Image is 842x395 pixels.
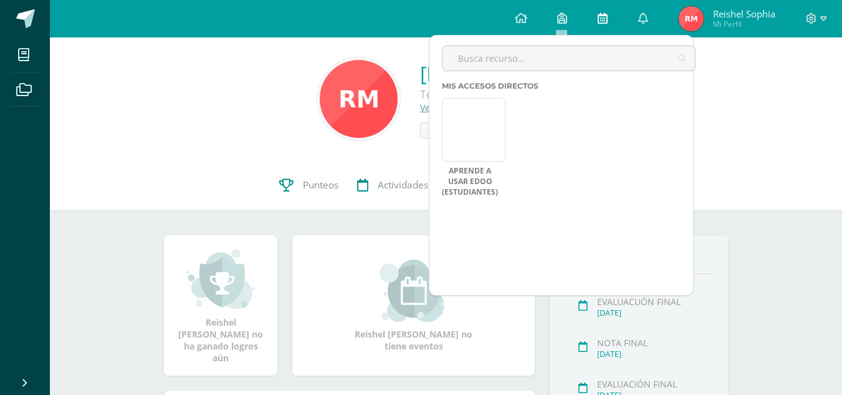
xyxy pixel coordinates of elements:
div: NOTA FINAL [597,337,709,349]
span: Actividades [378,178,428,192]
a: Aprende a usar Edoo (Estudiantes) [442,166,498,197]
input: Busca recurso... [443,46,695,71]
span: Reishel Sophia [713,7,775,20]
div: EVALUACIÓN FINAL [597,378,709,390]
a: Punteos [270,160,348,210]
a: [PERSON_NAME] [420,60,575,87]
span: Mi Perfil [713,19,775,29]
a: Ver información personal... [420,102,533,114]
img: 7e7637ab1c8fc1fc71df82f7308d1d02.png [320,60,398,138]
img: 0b318f98f042d2ed662520fecf106ed1.png [679,6,704,31]
div: [DATE] [597,349,709,359]
a: Actividades [348,160,438,210]
div: Reishel [PERSON_NAME] no ha ganado logros aún [176,248,265,364]
div: Tercero Básico B [420,87,575,102]
a: Disciplina [420,122,505,139]
span: Punteos [303,178,338,192]
div: [DATE] [597,308,709,318]
div: EVALUACUÓN FINAL [597,296,709,308]
img: achievement_small.png [187,248,255,310]
img: event_small.png [380,260,447,322]
div: Reishel [PERSON_NAME] no tiene eventos [352,260,476,352]
span: Mis accesos directos [442,81,538,90]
